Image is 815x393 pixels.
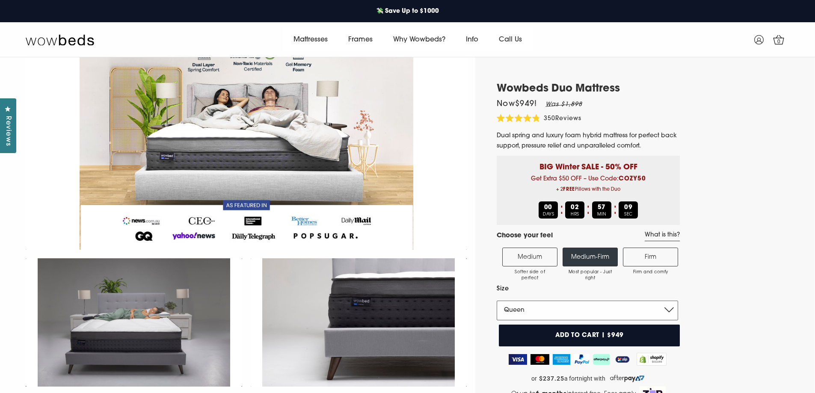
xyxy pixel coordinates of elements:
label: Size [497,284,678,294]
em: Was $1,898 [545,101,582,108]
a: 0 [768,29,789,50]
b: 57 [598,204,606,211]
img: AfterPay Logo [593,354,610,365]
b: 02 [571,204,579,211]
img: American Express Logo [553,354,570,365]
label: Medium-Firm [563,248,618,266]
h4: Choose your feel [497,231,553,241]
img: Wow Beds Logo [26,34,94,46]
a: What is this? [645,231,680,241]
span: 0 [775,38,783,46]
div: DAYS [539,201,558,219]
b: COZY50 [619,176,646,182]
a: Why Wowbeds? [383,28,456,52]
span: Dual spring and luxury foam hybrid mattress for perfect back support, pressure relief and unparal... [497,133,677,149]
label: Medium [502,248,557,266]
img: MasterCard Logo [530,354,550,365]
div: SEC [619,201,638,219]
span: or [531,375,537,382]
span: + 2 Pillows with the Duo [503,184,673,195]
span: Reviews [2,116,13,146]
h1: Wowbeds Duo Mattress [497,83,680,95]
div: MIN [592,201,611,219]
img: Shopify secure badge [637,353,667,366]
a: Frames [338,28,383,52]
span: 350 [544,115,555,122]
span: Most popular - Just right [567,269,613,281]
span: Now $949 ! [497,100,537,108]
span: a fortnight with [564,375,605,382]
label: Firm [623,248,678,266]
div: 350Reviews [497,114,581,124]
button: Add to cart | $949 [499,325,680,346]
strong: $237.25 [539,375,564,382]
span: Get Extra $50 OFF – Use Code: [503,176,673,195]
b: 00 [544,204,553,211]
a: Info [456,28,489,52]
span: Reviews [555,115,581,122]
b: 09 [624,204,633,211]
a: 💸 Save Up to $1000 [372,3,443,20]
img: PayPal Logo [574,354,590,365]
a: Mattresses [283,28,338,52]
span: Firm and comfy [628,269,673,275]
a: or $237.25 a fortnight with [497,372,680,385]
b: FREE [563,187,575,192]
div: HRS [565,201,584,219]
p: BIG Winter SALE - 50% OFF [503,156,673,173]
img: Visa Logo [509,354,527,365]
span: Softer side of perfect [507,269,553,281]
a: Call Us [489,28,532,52]
img: ZipPay Logo [613,354,631,365]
